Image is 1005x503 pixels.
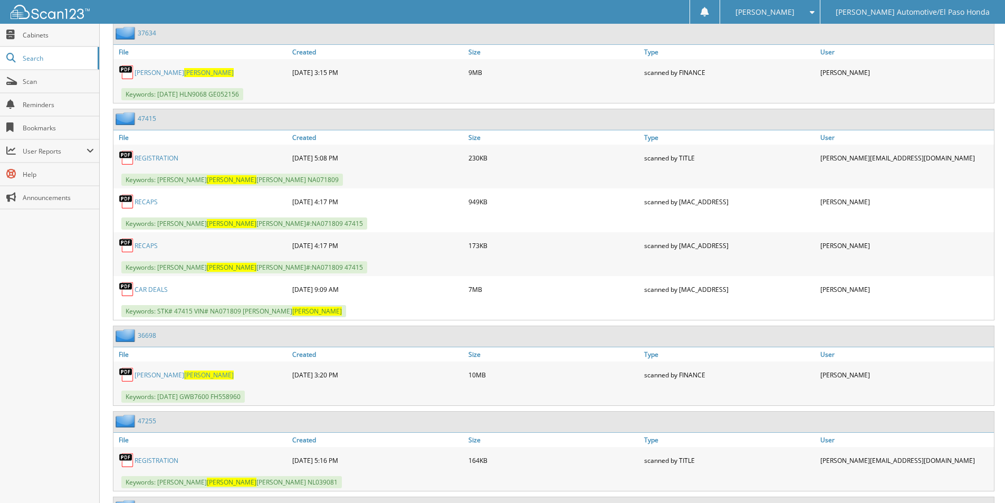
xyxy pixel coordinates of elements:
[11,5,90,19] img: scan123-logo-white.svg
[466,364,642,385] div: 10MB
[23,193,94,202] span: Announcements
[119,281,135,297] img: PDF.png
[290,130,466,145] a: Created
[135,285,168,294] a: CAR DEALS
[818,364,994,385] div: [PERSON_NAME]
[119,452,135,468] img: PDF.png
[23,31,94,40] span: Cabinets
[466,347,642,362] a: Size
[23,124,94,132] span: Bookmarks
[290,364,466,385] div: [DATE] 3:20 PM
[207,175,256,184] span: [PERSON_NAME]
[138,114,156,123] a: 47415
[290,147,466,168] div: [DATE] 5:08 PM
[207,478,256,487] span: [PERSON_NAME]
[818,235,994,256] div: [PERSON_NAME]
[121,305,346,317] span: Keywords: STK# 47415 VIN# NA071809 [PERSON_NAME]
[121,88,243,100] span: Keywords: [DATE] HLN9068 GE052156
[642,62,818,83] div: scanned by FINANCE
[642,45,818,59] a: Type
[121,391,245,403] span: Keywords: [DATE] GWB7600 FH558960
[642,191,818,212] div: scanned by [MAC_ADDRESS]
[119,64,135,80] img: PDF.png
[642,450,818,471] div: scanned by TITLE
[121,476,342,488] span: Keywords: [PERSON_NAME] [PERSON_NAME] NL039081
[116,414,138,428] img: folder2.png
[207,219,256,228] span: [PERSON_NAME]
[818,450,994,471] div: [PERSON_NAME] [EMAIL_ADDRESS][DOMAIN_NAME]
[138,331,156,340] a: 36698
[466,45,642,59] a: Size
[818,45,994,59] a: User
[642,147,818,168] div: scanned by TITLE
[466,130,642,145] a: Size
[184,68,234,77] span: [PERSON_NAME]
[116,329,138,342] img: folder2.png
[818,347,994,362] a: User
[818,191,994,212] div: [PERSON_NAME]
[466,279,642,300] div: 7MB
[642,347,818,362] a: Type
[642,364,818,385] div: scanned by FINANCE
[818,433,994,447] a: User
[290,62,466,83] div: [DATE] 3:15 PM
[735,9,795,15] span: [PERSON_NAME]
[290,450,466,471] div: [DATE] 5:16 PM
[466,147,642,168] div: 230KB
[642,279,818,300] div: scanned by [MAC_ADDRESS]
[184,371,234,379] span: [PERSON_NAME]
[113,130,290,145] a: File
[818,62,994,83] div: [PERSON_NAME]
[466,191,642,212] div: 949KB
[135,197,158,206] a: RECAPS
[135,154,178,163] a: REGISTRATION
[138,29,156,37] a: 37634
[290,191,466,212] div: [DATE] 4:17 PM
[135,68,234,77] a: [PERSON_NAME][PERSON_NAME]
[290,433,466,447] a: Created
[292,307,342,316] span: [PERSON_NAME]
[290,279,466,300] div: [DATE] 9:09 AM
[466,450,642,471] div: 164KB
[207,263,256,272] span: [PERSON_NAME]
[135,456,178,465] a: REGISTRATION
[23,54,92,63] span: Search
[121,174,343,186] span: Keywords: [PERSON_NAME] [PERSON_NAME] NA071809
[836,9,990,15] span: [PERSON_NAME] Automotive/El Paso Honda
[642,235,818,256] div: scanned by [MAC_ADDRESS]
[818,279,994,300] div: [PERSON_NAME]
[116,26,138,40] img: folder2.png
[121,261,367,273] span: Keywords: [PERSON_NAME] [PERSON_NAME]#:NA071809 47415
[119,150,135,166] img: PDF.png
[818,147,994,168] div: [PERSON_NAME] [EMAIL_ADDRESS][DOMAIN_NAME]
[952,452,1005,503] iframe: Chat Widget
[23,77,94,86] span: Scan
[23,170,94,179] span: Help
[466,433,642,447] a: Size
[290,45,466,59] a: Created
[121,217,367,230] span: Keywords: [PERSON_NAME] [PERSON_NAME]#:NA071809 47415
[113,45,290,59] a: File
[135,241,158,250] a: RECAPS
[466,62,642,83] div: 9MB
[113,347,290,362] a: File
[818,130,994,145] a: User
[642,130,818,145] a: Type
[119,238,135,253] img: PDF.png
[138,416,156,425] a: 47255
[290,347,466,362] a: Created
[135,371,234,379] a: [PERSON_NAME][PERSON_NAME]
[642,433,818,447] a: Type
[116,112,138,125] img: folder2.png
[466,235,642,256] div: 173KB
[113,433,290,447] a: File
[23,100,94,109] span: Reminders
[119,367,135,383] img: PDF.png
[119,194,135,210] img: PDF.png
[23,147,87,156] span: User Reports
[290,235,466,256] div: [DATE] 4:17 PM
